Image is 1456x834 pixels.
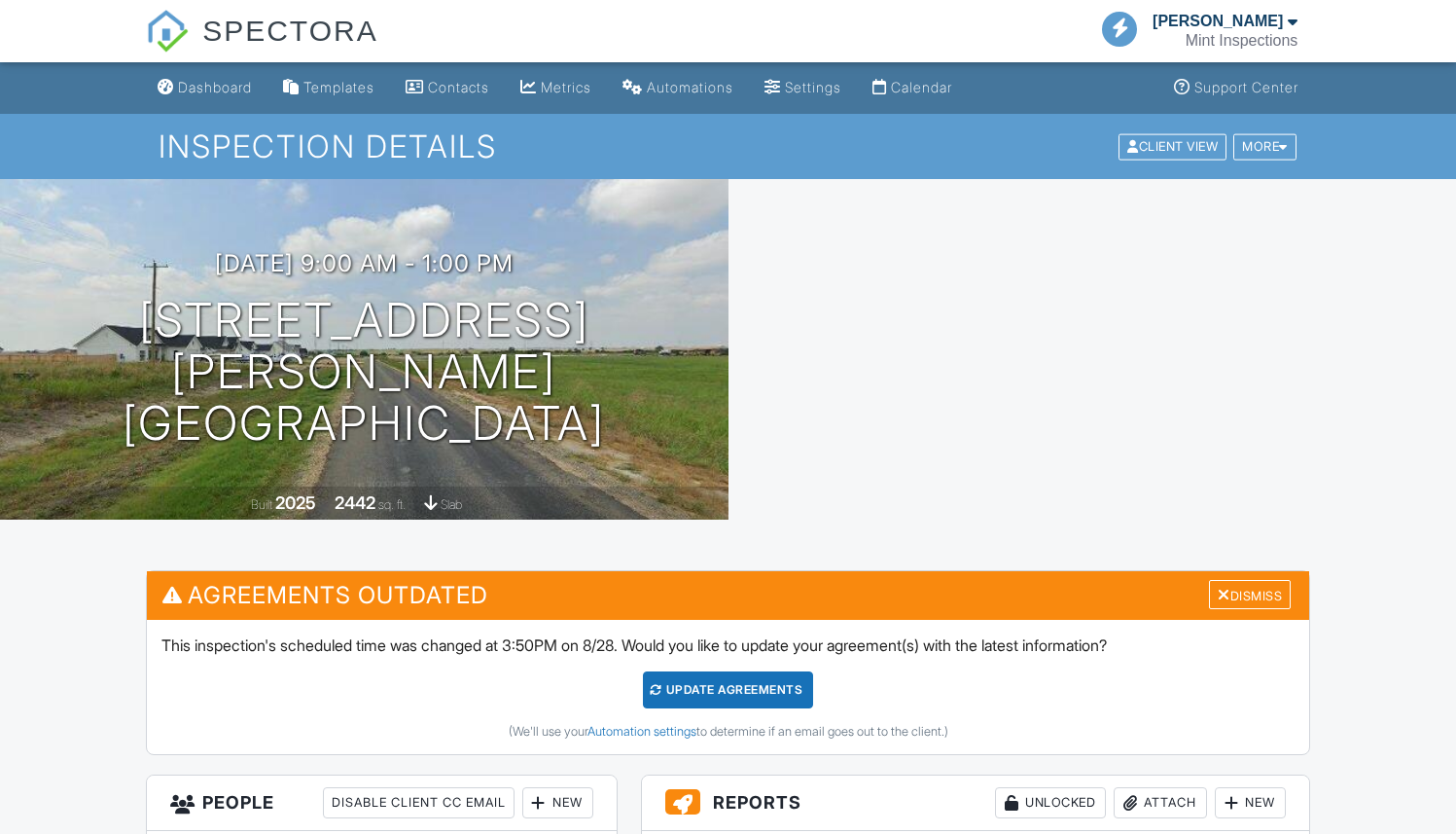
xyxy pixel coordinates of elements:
a: Automations (Basic) [615,70,741,106]
a: Contacts [398,70,497,106]
h1: [STREET_ADDRESS][PERSON_NAME] [GEOGRAPHIC_DATA] [31,295,697,449]
div: Update Agreements [643,671,813,708]
div: This inspection's scheduled time was changed at 3:50PM on 8/28. Would you like to update your agr... [147,620,1310,754]
div: Attach [1114,787,1207,818]
div: New [1215,787,1286,818]
div: 2442 [335,492,375,513]
div: Settings [785,79,841,95]
div: New [522,787,593,818]
span: Built [251,497,272,512]
div: Mint Inspections [1186,31,1298,51]
a: Metrics [513,70,599,106]
div: Dismiss [1209,580,1291,610]
h3: People [147,776,617,831]
a: SPECTORA [146,29,378,65]
div: [PERSON_NAME] [1153,12,1283,31]
span: SPECTORA [202,10,378,51]
div: Metrics [541,79,591,95]
a: Dashboard [150,70,260,106]
div: Client View [1119,133,1226,160]
a: Templates [275,70,382,106]
div: Disable Client CC Email [323,787,515,818]
a: Calendar [865,70,960,106]
div: Contacts [428,79,489,95]
div: Dashboard [178,79,252,95]
img: The Best Home Inspection Software - Spectora [146,10,189,53]
a: Settings [757,70,849,106]
div: (We'll use your to determine if an email goes out to the client.) [161,724,1296,740]
div: Templates [303,79,374,95]
h1: Inspection Details [159,129,1298,163]
div: Unlocked [995,787,1106,818]
h3: Agreements Outdated [147,571,1310,619]
div: Support Center [1194,79,1298,95]
a: Support Center [1166,70,1306,106]
div: Calendar [891,79,952,95]
span: slab [441,497,462,512]
a: Automation settings [587,724,696,739]
div: More [1233,133,1296,160]
h3: [DATE] 9:00 am - 1:00 pm [215,250,514,276]
span: sq. ft. [378,497,406,512]
h3: Reports [642,776,1310,831]
a: Client View [1117,138,1231,153]
div: 2025 [275,492,316,513]
div: Automations [647,79,733,95]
